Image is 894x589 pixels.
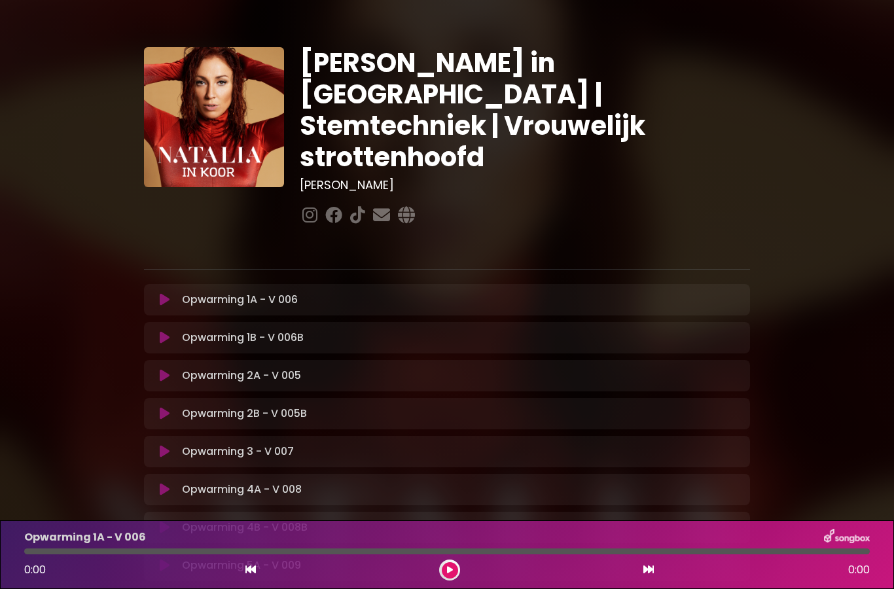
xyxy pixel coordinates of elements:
h1: [PERSON_NAME] in [GEOGRAPHIC_DATA] | Stemtechniek | Vrouwelijk strottenhoofd [300,47,751,173]
h3: [PERSON_NAME] [300,178,751,192]
span: 0:00 [24,562,46,577]
p: Opwarming 2B - V 005B [182,406,307,421]
img: songbox-logo-white.png [824,529,870,546]
p: Opwarming 1B - V 006B [182,330,304,346]
p: Opwarming 4B - V 008B [182,520,308,535]
p: Opwarming 3 - V 007 [182,444,294,459]
span: 0:00 [848,562,870,578]
p: Opwarming 1A - V 006 [182,292,298,308]
p: Opwarming 2A - V 005 [182,368,301,384]
p: Opwarming 1A - V 006 [24,529,146,545]
img: YTVS25JmS9CLUqXqkEhs [144,47,284,187]
p: Opwarming 4A - V 008 [182,482,302,497]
